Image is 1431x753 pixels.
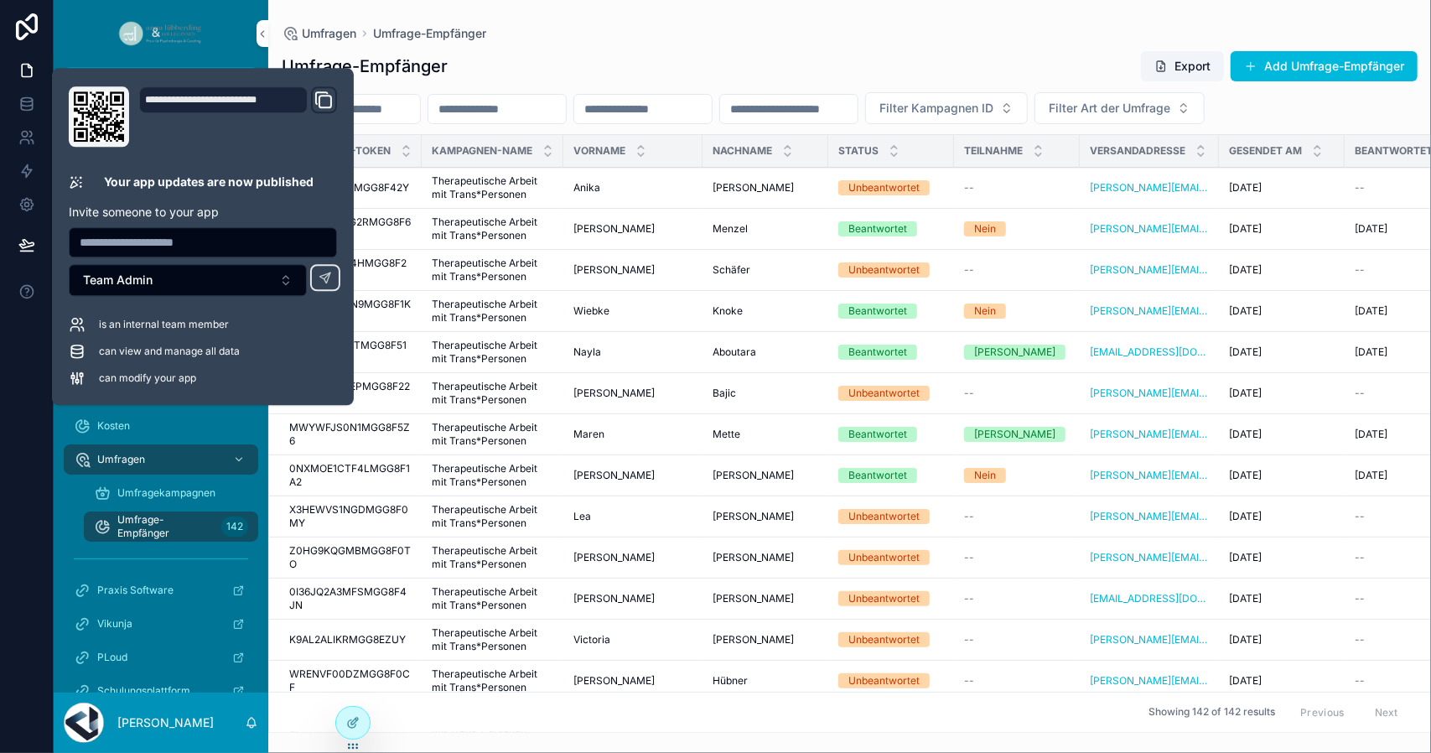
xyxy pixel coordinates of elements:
[99,318,229,331] span: is an internal team member
[97,453,145,466] span: Umfragen
[432,144,532,158] span: Kampagnen-Name
[1229,551,1335,564] a: [DATE]
[713,633,818,647] a: [PERSON_NAME]
[573,387,692,400] a: [PERSON_NAME]
[289,633,406,647] span: K9AL2ALIKRMGG8EZUY
[573,469,655,482] span: [PERSON_NAME]
[1229,345,1335,359] a: [DATE]
[1229,387,1335,400] a: [DATE]
[1355,345,1387,359] span: [DATE]
[373,25,486,42] span: Umfrage-Empfänger
[838,550,944,565] a: Unbeantwortet
[713,222,818,236] a: Menzel
[713,181,794,195] span: [PERSON_NAME]
[1229,387,1262,400] span: [DATE]
[1355,633,1365,647] span: --
[97,651,127,664] span: PLoud
[432,462,553,489] a: Therapeutische Arbeit mit Trans*Personen
[84,478,258,508] a: Umfragekampagnen
[964,304,1070,319] a: Nein
[1090,304,1209,318] a: [PERSON_NAME][EMAIL_ADDRESS][DOMAIN_NAME]
[1090,263,1209,277] a: [PERSON_NAME][EMAIL_ADDRESS][DOMAIN_NAME]
[432,216,553,242] span: Therapeutische Arbeit mit Trans*Personen
[964,387,1070,400] a: --
[432,380,553,407] a: Therapeutische Arbeit mit Trans*Personen
[117,513,215,540] span: Umfrage-Empfänger
[573,551,655,564] span: [PERSON_NAME]
[97,419,130,433] span: Kosten
[117,486,215,500] span: Umfragekampagnen
[964,510,974,523] span: --
[573,263,692,277] a: [PERSON_NAME]
[573,263,655,277] span: [PERSON_NAME]
[713,510,818,523] a: [PERSON_NAME]
[848,180,920,195] div: Unbeantwortet
[1355,304,1387,318] span: [DATE]
[1090,428,1209,441] a: [PERSON_NAME][EMAIL_ADDRESS][PERSON_NAME][DOMAIN_NAME]
[964,181,974,195] span: --
[848,345,907,360] div: Beantwortet
[573,304,609,318] span: Wiebke
[848,509,920,524] div: Unbeantwortet
[1090,181,1209,195] a: [PERSON_NAME][EMAIL_ADDRESS][DOMAIN_NAME]
[282,25,356,42] a: Umfragen
[1148,706,1275,719] span: Showing 142 of 142 results
[713,345,818,359] a: Aboutara
[964,551,974,564] span: --
[1229,592,1335,605] a: [DATE]
[964,633,1070,647] a: --
[1355,551,1365,564] span: --
[1090,222,1209,236] a: [PERSON_NAME][EMAIL_ADDRESS][DOMAIN_NAME]
[848,262,920,278] div: Unbeantwortet
[1229,592,1262,605] span: [DATE]
[432,544,553,571] span: Therapeutische Arbeit mit Trans*Personen
[1090,345,1209,359] a: [EMAIL_ADDRESS][DOMAIN_NAME]
[432,421,553,448] a: Therapeutische Arbeit mit Trans*Personen
[573,633,610,647] span: Victoria
[964,633,974,647] span: --
[838,468,944,483] a: Beantwortet
[713,674,748,688] span: Hübner
[964,592,974,605] span: --
[289,667,412,694] a: WRENVF00DZMGG8F0CF
[302,25,356,42] span: Umfragen
[1355,592,1365,605] span: --
[1090,387,1209,400] a: [PERSON_NAME][EMAIL_ADDRESS][DOMAIN_NAME]
[1090,674,1209,688] a: [PERSON_NAME][EMAIL_ADDRESS][DOMAIN_NAME]
[289,585,412,612] a: 0I36JQ2A3MFSMGG8F4JN
[1229,633,1335,647] a: [DATE]
[838,180,944,195] a: Unbeantwortet
[713,592,794,605] span: [PERSON_NAME]
[1090,469,1209,482] a: [PERSON_NAME][EMAIL_ADDRESS][DOMAIN_NAME]
[64,67,258,97] button: Jump to...CtrlK
[713,592,818,605] a: [PERSON_NAME]
[573,428,692,441] a: Maren
[573,592,692,605] a: [PERSON_NAME]
[1090,510,1209,523] a: [PERSON_NAME][EMAIL_ADDRESS][DOMAIN_NAME]
[964,263,974,277] span: --
[964,221,1070,236] a: Nein
[289,421,412,448] a: MWYWFJS0N1MGG8F5Z6
[713,551,794,564] span: [PERSON_NAME]
[432,257,553,283] span: Therapeutische Arbeit mit Trans*Personen
[289,544,412,571] span: Z0HG9KQGMBMGG8F0TO
[964,345,1070,360] a: [PERSON_NAME]
[221,517,248,537] div: 142
[573,592,655,605] span: [PERSON_NAME]
[573,222,692,236] a: [PERSON_NAME]
[432,626,553,653] a: Therapeutische Arbeit mit Trans*Personen
[64,575,258,605] a: Praxis Software
[1229,222,1262,236] span: [DATE]
[432,503,553,530] a: Therapeutische Arbeit mit Trans*Personen
[1355,510,1365,523] span: --
[289,462,412,489] span: 0NXMOE1CTF4LMGG8F1A2
[848,550,920,565] div: Unbeantwortet
[1090,551,1209,564] a: [PERSON_NAME][EMAIL_ADDRESS][DOMAIN_NAME]
[573,469,692,482] a: [PERSON_NAME]
[573,387,655,400] span: [PERSON_NAME]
